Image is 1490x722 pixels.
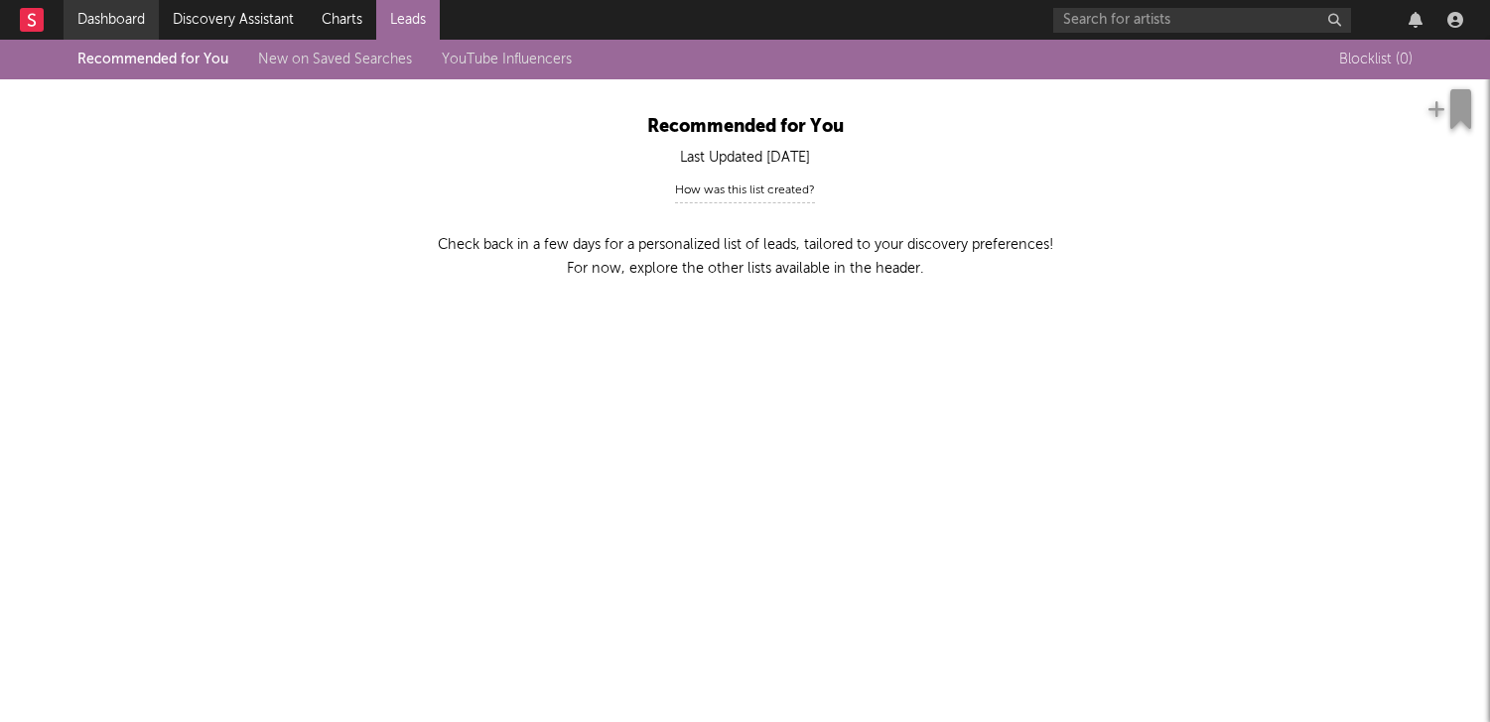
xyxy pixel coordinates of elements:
[647,118,844,136] span: Recommended for You
[200,146,1291,170] div: Last Updated [DATE]
[1339,53,1413,66] span: Blocklist
[1053,8,1351,33] input: Search for artists
[675,179,815,203] div: How was this list created?
[331,233,1160,281] p: Check back in a few days for a personalized list of leads, tailored to your discovery preferences...
[442,53,572,66] a: YouTube Influencers
[258,53,412,66] a: New on Saved Searches
[1396,48,1413,71] span: ( 0 )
